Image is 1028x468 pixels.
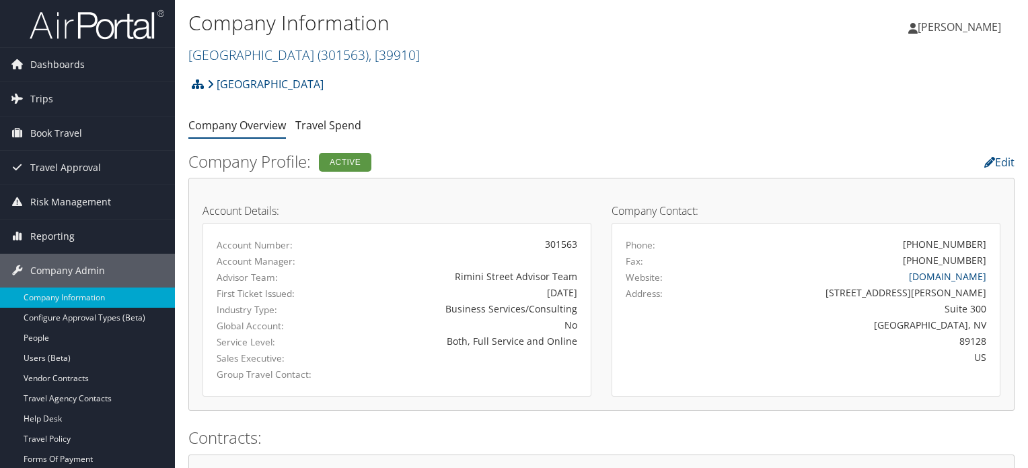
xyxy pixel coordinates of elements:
[217,238,324,252] label: Account Number:
[626,238,655,252] label: Phone:
[626,255,643,268] label: Fax:
[217,319,324,333] label: Global Account:
[207,71,324,98] a: [GEOGRAPHIC_DATA]
[344,302,577,316] div: Business Services/Consulting
[30,9,164,40] img: airportal-logo.png
[903,253,986,267] div: [PHONE_NUMBER]
[188,9,739,37] h1: Company Information
[721,350,987,364] div: US
[30,116,82,150] span: Book Travel
[295,118,361,133] a: Travel Spend
[30,151,101,185] span: Travel Approval
[30,254,105,288] span: Company Admin
[984,155,1015,170] a: Edit
[903,237,986,251] div: [PHONE_NUMBER]
[344,318,577,332] div: No
[318,46,369,64] span: ( 301563 )
[217,303,324,316] label: Industry Type:
[203,205,591,216] h4: Account Details:
[918,20,1001,34] span: [PERSON_NAME]
[721,334,987,348] div: 89128
[721,302,987,316] div: Suite 300
[217,368,324,381] label: Group Travel Contact:
[30,48,85,81] span: Dashboards
[909,270,986,283] a: [DOMAIN_NAME]
[908,7,1015,47] a: [PERSON_NAME]
[217,255,324,268] label: Account Manager:
[188,150,733,173] h2: Company Profile:
[626,287,663,300] label: Address:
[721,286,987,300] div: [STREET_ADDRESS][PERSON_NAME]
[344,237,577,251] div: 301563
[344,286,577,300] div: [DATE]
[369,46,420,64] span: , [ 39910 ]
[344,269,577,283] div: Rimini Street Advisor Team
[217,271,324,284] label: Advisor Team:
[721,318,987,332] div: [GEOGRAPHIC_DATA], NV
[30,82,53,116] span: Trips
[217,352,324,365] label: Sales Executive:
[188,426,1015,449] h2: Contracts:
[344,334,577,348] div: Both, Full Service and Online
[626,271,663,284] label: Website:
[30,185,111,219] span: Risk Management
[612,205,1000,216] h4: Company Contact:
[217,287,324,300] label: First Ticket Issued:
[217,335,324,349] label: Service Level:
[319,153,371,172] div: Active
[188,118,286,133] a: Company Overview
[30,220,75,253] span: Reporting
[188,46,420,64] a: [GEOGRAPHIC_DATA]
